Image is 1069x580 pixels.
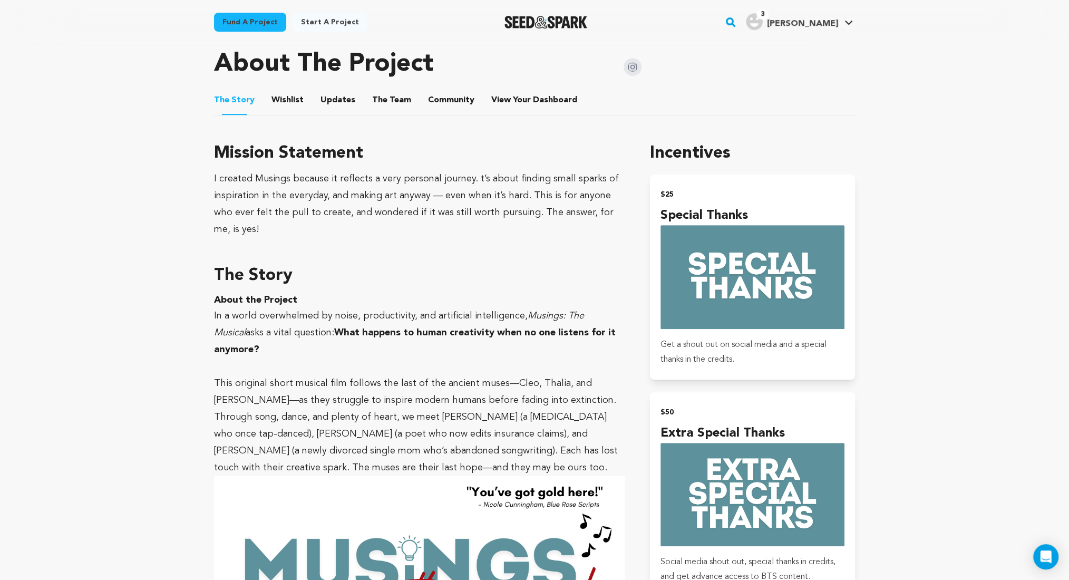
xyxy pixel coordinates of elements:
span: Wishlist [271,94,304,107]
h3: About the Project [214,293,625,307]
div: Open Intercom Messenger [1033,544,1058,569]
a: Fund a project [214,13,286,32]
h1: About The Project [214,52,433,77]
a: ViewYourDashboard [491,94,579,107]
img: Seed&Spark Instagram Icon [624,58,642,76]
span: Get a shout out on social media and a special thanks in the credits. [660,341,827,364]
button: $25 Special Thanks incentive Get a shout out on social media and a special thanks in the credits. [650,175,855,379]
span: Dashboard [533,94,577,107]
div: Kathryn P.'s Profile [746,13,838,30]
span: Team [372,94,411,107]
span: Story [214,94,255,107]
span: [PERSON_NAME] [767,20,838,28]
span: Community [428,94,474,107]
img: incentive [660,443,844,546]
p: This original short musical film follows the last of the ancient muses—Cleo, Thalia, and [PERSON_... [214,375,625,476]
img: incentive [660,225,844,328]
span: The [214,94,229,107]
h1: Incentives [650,141,855,166]
h4: Special Thanks [660,206,844,225]
a: Start a project [293,13,367,32]
h2: $50 [660,405,844,420]
p: In a world overwhelmed by noise, productivity, and artificial intelligence, asks a vital question: [214,307,625,358]
span: Updates [320,94,355,107]
img: Seed&Spark Logo Dark Mode [504,16,587,28]
div: I created Musings because it reflects a very personal journey. t’s about finding small sparks of ... [214,170,625,238]
img: user.png [746,13,763,30]
strong: What happens to human creativity when no one listens for it anymore? [214,328,616,354]
h3: Mission Statement [214,141,625,166]
a: Kathryn P.'s Profile [744,11,855,30]
a: Seed&Spark Homepage [504,16,587,28]
span: Your [491,94,579,107]
span: Kathryn P.'s Profile [744,11,855,33]
h3: The Story [214,263,625,288]
span: 3 [756,9,769,20]
h4: Extra Special Thanks [660,424,844,443]
span: The [372,94,387,107]
h2: $25 [660,187,844,202]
